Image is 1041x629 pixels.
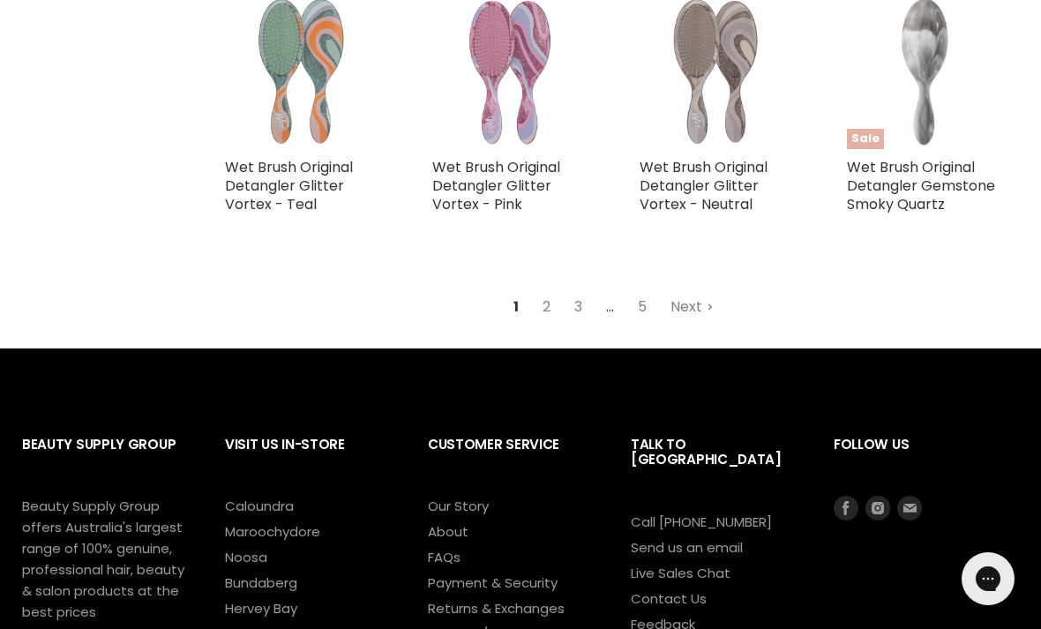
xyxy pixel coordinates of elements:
a: Returns & Exchanges [428,599,565,618]
a: Payment & Security [428,573,558,592]
a: 5 [628,291,656,323]
p: Beauty Supply Group offers Australia's largest range of 100% genuine, professional hair, beauty &... [22,496,190,623]
a: Live Sales Chat [631,564,730,582]
iframe: Gorgias live chat messenger [953,546,1023,611]
a: Wet Brush Original Detangler Glitter Vortex - Teal [225,157,353,214]
a: Wet Brush Original Detangler Gemstone Smoky Quartz [847,157,995,214]
a: About [428,522,468,541]
a: Send us an email [631,538,743,557]
a: Next [661,291,723,323]
a: Noosa [225,548,267,566]
a: 3 [565,291,592,323]
a: 2 [533,291,560,323]
a: Bundaberg [225,573,297,592]
h2: Beauty Supply Group [22,423,190,496]
a: FAQs [428,548,461,566]
a: Maroochydore [225,522,320,541]
h2: Visit Us In-Store [225,423,393,496]
h2: Customer Service [428,423,595,496]
a: Contact Us [631,589,707,608]
span: 1 [504,291,528,323]
a: Call [PHONE_NUMBER] [631,513,772,531]
span: ... [596,291,624,323]
a: Wet Brush Original Detangler Glitter Vortex - Neutral [640,157,768,214]
h2: Follow us [834,423,1019,496]
a: Our Story [428,497,489,515]
span: Sale [847,129,884,149]
a: Caloundra [225,497,294,515]
a: Hervey Bay [225,599,297,618]
h2: Talk to [GEOGRAPHIC_DATA] [631,423,798,512]
a: Wet Brush Original Detangler Glitter Vortex - Pink [432,157,560,214]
